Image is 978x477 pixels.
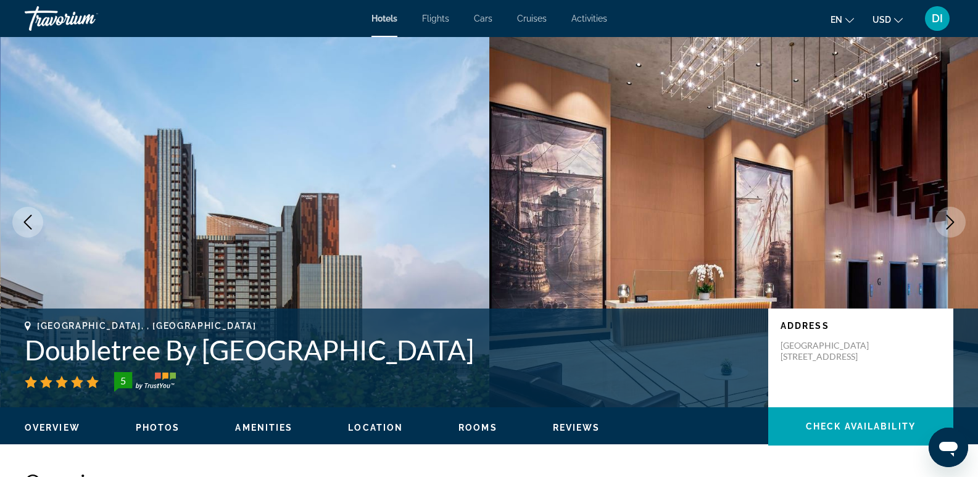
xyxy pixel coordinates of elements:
[458,422,497,433] button: Rooms
[553,423,600,433] span: Reviews
[136,423,180,433] span: Photos
[553,422,600,433] button: Reviews
[235,422,292,433] button: Amenities
[474,14,492,23] a: Cars
[929,428,968,467] iframe: Кнопка запуска окна обмена сообщениями
[935,207,966,238] button: Next image
[806,421,916,431] span: Check Availability
[136,422,180,433] button: Photos
[768,407,953,446] button: Check Availability
[831,15,842,25] span: en
[781,340,879,362] p: [GEOGRAPHIC_DATA] [STREET_ADDRESS]
[422,14,449,23] a: Flights
[872,10,903,28] button: Change currency
[348,423,403,433] span: Location
[37,321,257,331] span: [GEOGRAPHIC_DATA], , [GEOGRAPHIC_DATA]
[872,15,891,25] span: USD
[458,423,497,433] span: Rooms
[235,423,292,433] span: Amenities
[348,422,403,433] button: Location
[921,6,953,31] button: User Menu
[831,10,854,28] button: Change language
[371,14,397,23] a: Hotels
[25,334,756,366] h1: Doubletree By [GEOGRAPHIC_DATA]
[517,14,547,23] a: Cruises
[25,423,80,433] span: Overview
[114,372,176,392] img: trustyou-badge-hor.svg
[12,207,43,238] button: Previous image
[571,14,607,23] a: Activities
[932,12,943,25] span: DI
[25,2,148,35] a: Travorium
[25,422,80,433] button: Overview
[781,321,941,331] p: Address
[110,373,135,388] div: 5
